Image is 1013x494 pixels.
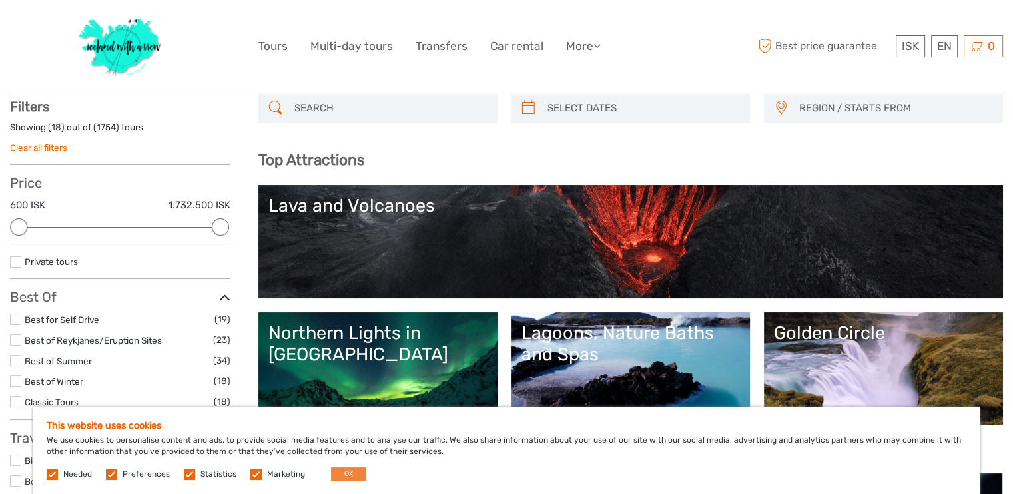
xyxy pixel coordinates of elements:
div: Lava and Volcanoes [268,195,993,216]
span: 0 [986,39,997,53]
a: Golden Circle [774,322,993,415]
h3: Travel Method [10,430,230,446]
a: Clear all filters [10,142,67,153]
a: Lagoons, Nature Baths and Spas [521,322,741,415]
h3: Best Of [10,289,230,305]
div: Lagoons, Nature Baths and Spas [521,322,741,366]
label: Statistics [200,469,236,480]
a: Private tours [25,256,78,267]
span: (19) [214,312,230,327]
h3: Price [10,175,230,191]
input: SELECT DATES [542,97,744,120]
span: ISK [902,39,919,53]
a: Best of Reykjanes/Eruption Sites [25,335,162,346]
a: Lava and Volcanoes [268,195,993,288]
label: 1.732.500 ISK [169,198,230,212]
a: Boat [25,476,44,487]
a: Northern Lights in [GEOGRAPHIC_DATA] [268,322,488,415]
button: OK [331,467,366,481]
div: We use cookies to personalise content and ads, to provide social media features and to analyse ou... [33,407,980,494]
span: (34) [213,353,230,368]
img: 1077-ca632067-b948-436b-9c7a-efe9894e108b_logo_big.jpg [72,10,169,83]
div: Golden Circle [774,322,993,344]
a: Bicycle [25,455,54,466]
span: (23) [213,332,230,348]
label: 18 [51,121,61,134]
span: (18) [214,373,230,389]
a: Best of Summer [25,356,92,366]
label: 1754 [97,121,116,134]
a: Best for Self Drive [25,314,99,325]
label: Preferences [123,469,170,480]
strong: Filters [10,99,49,115]
button: Open LiveChat chat widget [153,21,169,37]
a: Car rental [490,37,543,56]
b: Top Attractions [258,151,364,169]
div: Northern Lights in [GEOGRAPHIC_DATA] [268,322,488,366]
a: Tours [258,37,288,56]
p: We're away right now. Please check back later! [19,23,151,34]
a: Classic Tours [25,397,79,407]
input: SEARCH [289,97,491,120]
span: (18) [214,394,230,409]
label: 600 ISK [10,198,45,212]
label: Needed [63,469,92,480]
a: More [566,37,601,56]
a: Multi-day tours [310,37,393,56]
button: REGION / STARTS FROM [793,97,996,119]
div: EN [931,35,958,57]
h5: This website uses cookies [47,420,966,431]
div: Showing ( ) out of ( ) tours [10,121,230,142]
span: Best price guarantee [755,35,892,57]
a: Best of Winter [25,376,83,387]
a: Transfers [416,37,468,56]
label: Marketing [267,469,305,480]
